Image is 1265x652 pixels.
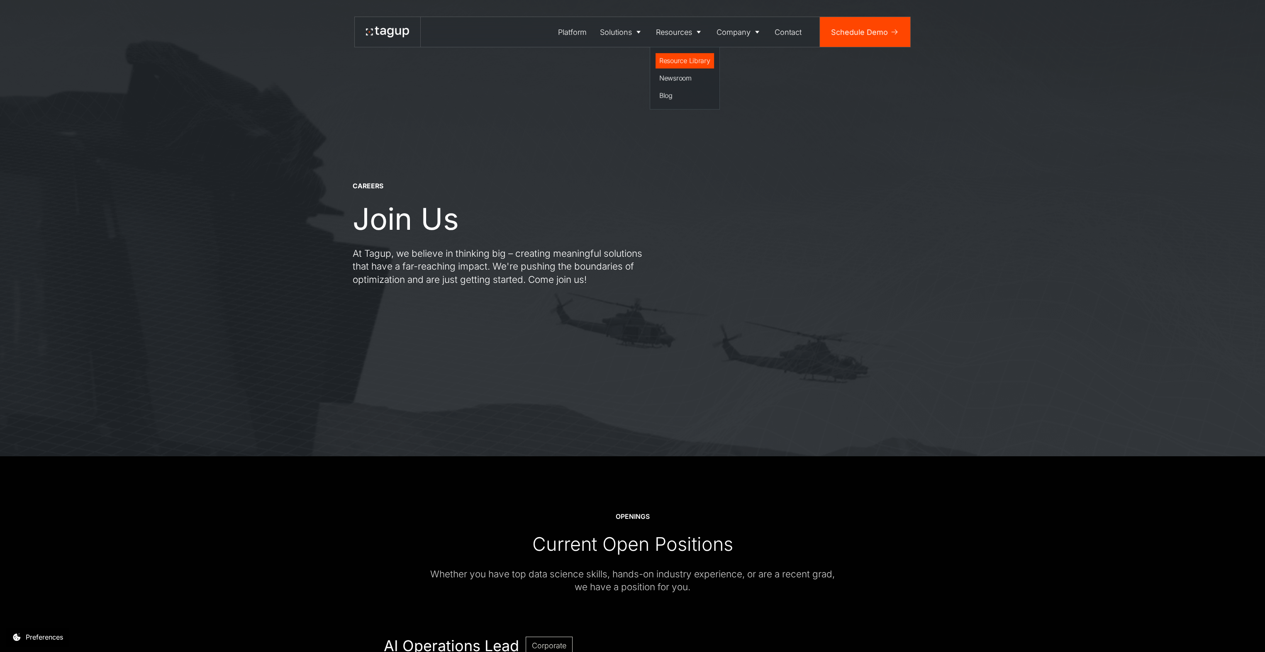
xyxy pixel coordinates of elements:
div: Blog [659,90,710,100]
a: Solutions [593,17,650,47]
p: At Tagup, we believe in thinking big – creating meaningful solutions that have a far-reaching imp... [353,247,651,286]
nav: Resources [650,47,720,109]
a: Platform [552,17,594,47]
a: Newsroom [656,71,714,86]
a: Schedule Demo [820,17,910,47]
a: Blog [656,88,714,104]
span: Corporate [532,641,566,650]
div: Contact [775,27,802,38]
div: Whether you have top data science skills, hands-on industry experience, or are a recent grad, we ... [427,567,838,594]
div: Schedule Demo [831,27,888,38]
div: Current Open Positions [532,533,733,556]
a: Contact [768,17,809,47]
a: Resource Library [656,53,714,69]
div: CAREERS [353,182,383,191]
div: Preferences [26,632,63,642]
a: Company [710,17,768,47]
div: Solutions [600,27,632,38]
h1: Join Us [353,202,459,236]
a: Resources [650,17,710,47]
div: Newsroom [659,73,710,83]
div: Platform [558,27,587,38]
div: Company [717,27,751,38]
div: Resources [656,27,692,38]
div: OPENINGS [616,512,650,521]
div: Resource Library [659,56,710,66]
